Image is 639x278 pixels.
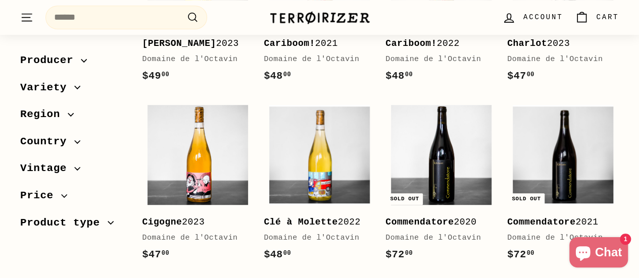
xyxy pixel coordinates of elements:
span: $48 [385,70,413,82]
div: 2023 [142,36,243,51]
button: Vintage [20,157,126,185]
b: Cariboom! [385,38,436,48]
a: Sold out Commendatore2021Domaine de l'Octavin [507,99,619,273]
span: Country [20,133,74,150]
span: Price [20,187,61,204]
span: $47 [507,70,534,82]
div: Domaine de l'Octavin [264,232,365,244]
b: [PERSON_NAME] [142,38,216,48]
button: Product type [20,212,126,239]
inbox-online-store-chat: Shopify online store chat [566,237,631,270]
b: Cariboom! [264,38,315,48]
button: Price [20,185,126,212]
div: 2022 [385,36,487,51]
sup: 00 [162,71,169,78]
div: Domaine de l'Octavin [142,232,243,244]
sup: 00 [283,250,291,257]
span: Cart [596,12,619,23]
b: Clé à Molette [264,217,337,227]
div: Domaine de l'Octavin [264,53,365,66]
div: Domaine de l'Octavin [142,53,243,66]
span: Product type [20,214,108,232]
span: $72 [385,249,413,260]
div: 2023 [507,36,609,51]
div: Sold out [508,193,545,205]
span: $48 [264,249,291,260]
span: $48 [264,70,291,82]
div: 2023 [142,215,243,230]
button: Country [20,131,126,158]
sup: 00 [405,250,413,257]
b: Charlot [507,38,547,48]
span: Producer [20,52,81,69]
a: Clé à Molette2022Domaine de l'Octavin [264,99,375,273]
span: $47 [142,249,169,260]
span: Variety [20,79,74,96]
span: $72 [507,249,534,260]
sup: 00 [526,250,534,257]
span: Region [20,106,68,123]
button: Region [20,103,126,131]
div: 2020 [385,215,487,230]
div: Domaine de l'Octavin [385,232,487,244]
sup: 00 [283,71,291,78]
b: Commendatore [385,217,454,227]
div: 2021 [264,36,365,51]
sup: 00 [162,250,169,257]
span: $49 [142,70,169,82]
div: Domaine de l'Octavin [507,232,609,244]
div: Domaine de l'Octavin [385,53,487,66]
button: Producer [20,49,126,77]
div: Domaine de l'Octavin [507,53,609,66]
sup: 00 [526,71,534,78]
div: 2021 [507,215,609,230]
span: Account [523,12,563,23]
sup: 00 [405,71,413,78]
button: Variety [20,77,126,104]
a: Cigogne2023Domaine de l'Octavin [142,99,254,273]
span: Vintage [20,160,74,177]
a: Account [496,3,569,32]
div: Sold out [386,193,423,205]
b: Cigogne [142,217,182,227]
a: Sold out Commendatore2020Domaine de l'Octavin [385,99,497,273]
a: Cart [569,3,625,32]
div: 2022 [264,215,365,230]
b: Commendatore [507,217,575,227]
